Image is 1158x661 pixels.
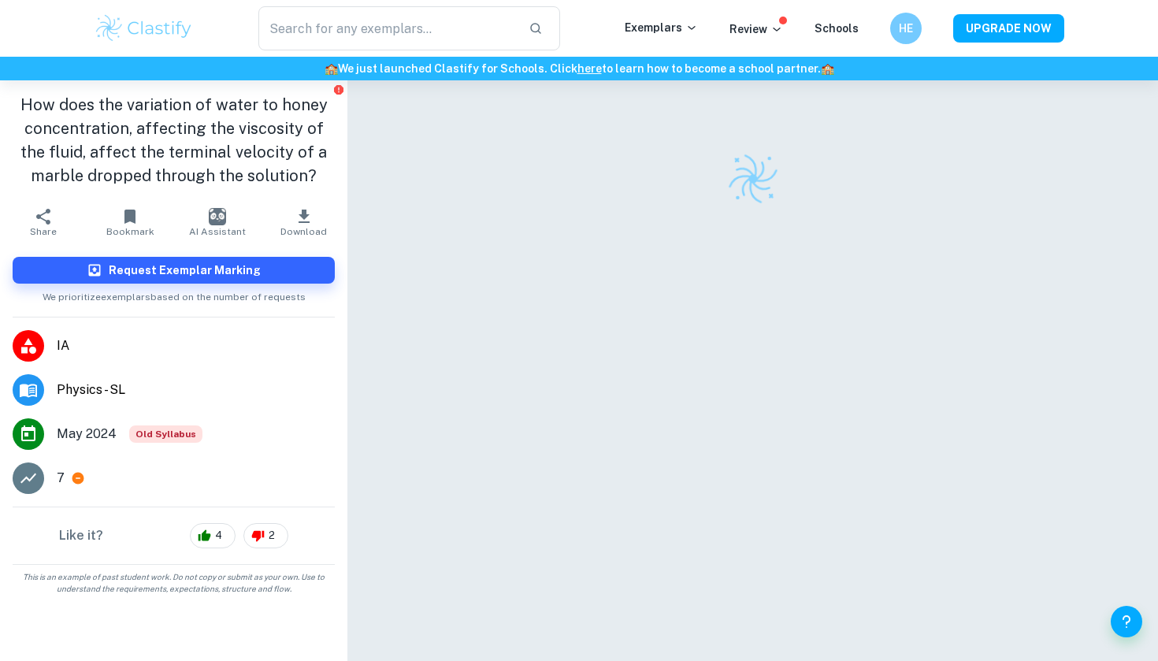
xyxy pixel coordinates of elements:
button: AI Assistant [174,200,261,244]
button: UPGRADE NOW [953,14,1064,43]
button: Help and Feedback [1111,606,1142,637]
button: Bookmark [87,200,173,244]
span: May 2024 [57,425,117,444]
h6: Like it? [59,526,103,545]
button: HE [890,13,922,44]
h6: HE [897,20,915,37]
span: Old Syllabus [129,425,202,443]
h6: Request Exemplar Marking [109,262,261,279]
button: Report issue [332,84,344,95]
span: 🏫 [325,62,338,75]
input: Search for any exemplars... [258,6,516,50]
p: Review [729,20,783,38]
h6: We just launched Clastify for Schools. Click to learn how to become a school partner. [3,60,1155,77]
span: Download [280,226,327,237]
div: Starting from the May 2025 session, the Physics IA requirements have changed. It's OK to refer to... [129,425,202,443]
img: AI Assistant [209,208,226,225]
button: Request Exemplar Marking [13,257,335,284]
span: 4 [206,528,231,544]
img: Clastify logo [94,13,194,44]
p: Exemplars [625,19,698,36]
img: Clastify logo [724,150,781,207]
span: Share [30,226,57,237]
span: 2 [260,528,284,544]
span: Physics - SL [57,381,335,399]
h1: How does the variation of water to honey concentration, affecting the viscosity of the fluid, aff... [13,93,335,188]
span: AI Assistant [189,226,246,237]
div: 4 [190,523,236,548]
a: Schools [815,22,859,35]
span: Bookmark [106,226,154,237]
span: We prioritize exemplars based on the number of requests [43,284,306,304]
a: here [577,62,602,75]
p: 7 [57,469,65,488]
button: Download [261,200,347,244]
span: 🏫 [821,62,834,75]
span: This is an example of past student work. Do not copy or submit as your own. Use to understand the... [6,571,341,595]
span: IA [57,336,335,355]
div: 2 [243,523,288,548]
